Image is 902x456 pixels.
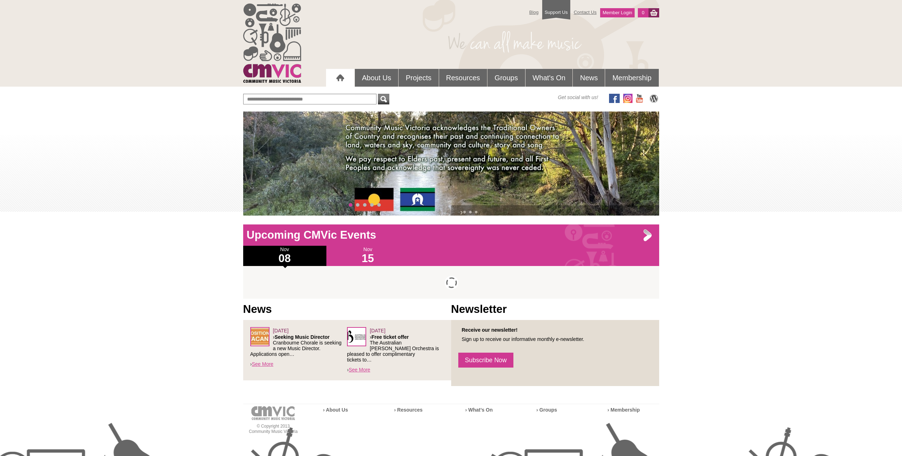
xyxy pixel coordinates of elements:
a: › Groups [537,407,557,413]
h1: 15 [326,253,410,264]
span: [DATE] [370,328,385,333]
h1: Upcoming CMVic Events [243,228,659,242]
p: © Copyright 2013 Community Music Victoria [243,424,304,434]
a: › Membership [608,407,640,413]
h1: News [243,302,451,316]
a: Member Login [600,8,635,17]
img: cmvic-logo-footer.png [251,406,295,420]
strong: Free ticket offer [372,334,409,340]
a: Membership [605,69,658,87]
img: POSITION_vacant.jpg [250,327,269,346]
p: Sign up to receive our informative monthly e-newsletter. [458,336,652,342]
a: • • • [463,207,478,217]
h1: 08 [243,253,326,264]
strong: Seeking Music Director [274,334,330,340]
a: › Resources [394,407,423,413]
img: cmvic_logo.png [243,4,301,83]
a: Groups [487,69,525,87]
h1: Newsletter [451,302,659,316]
strong: Receive our newsletter! [462,327,518,333]
a: Resources [439,69,487,87]
span: Get social with us! [558,94,598,101]
h2: › [458,209,652,219]
a: What's On [525,69,573,87]
a: Contact Us [570,6,600,18]
a: See More [349,367,370,373]
div: › [250,327,347,368]
img: Australian_Brandenburg_Orchestra.png [347,327,366,346]
a: Blog [526,6,542,18]
img: CMVic Blog [649,94,659,103]
div: › [347,327,444,373]
span: [DATE] [273,328,289,333]
a: See More [252,361,273,367]
div: Nov [326,246,410,266]
p: › The Australian [PERSON_NAME] Orchestra is pleased to offer complimentary tickets to… [347,334,444,363]
img: icon-instagram.png [623,94,633,103]
a: News [573,69,605,87]
a: About Us [355,69,398,87]
a: 0 [638,8,648,17]
a: Subscribe Now [458,353,514,368]
a: › About Us [323,407,348,413]
a: › What’s On [465,407,493,413]
div: Nov [243,246,326,266]
a: Projects [399,69,438,87]
p: › Cranbourne Chorale is seeking a new Music Director. Applications open… [250,334,347,357]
